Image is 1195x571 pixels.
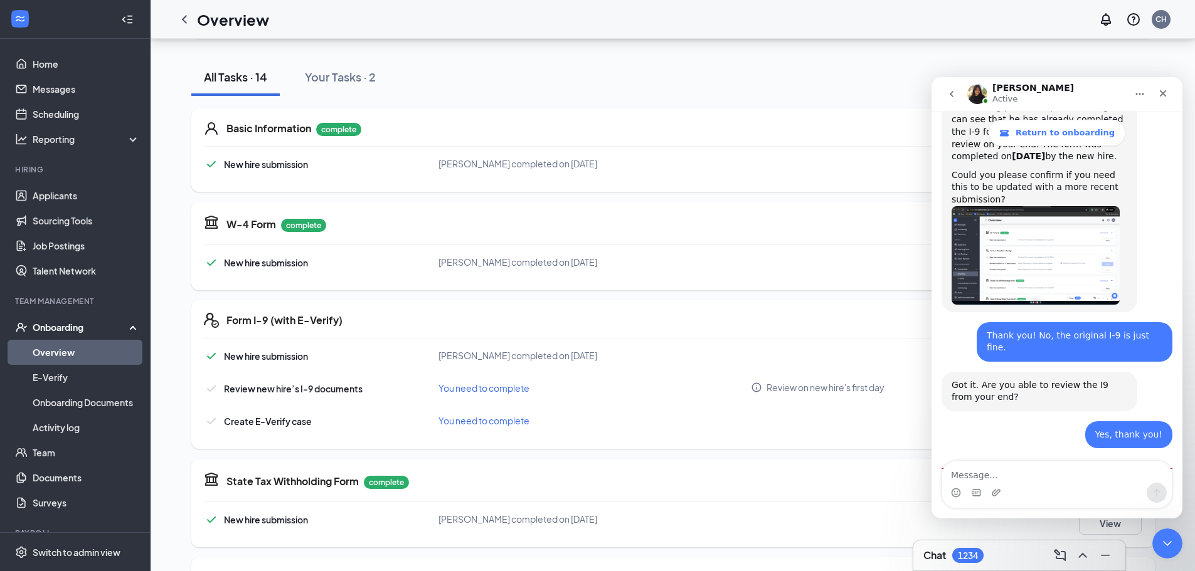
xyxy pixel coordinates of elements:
div: Hiring [15,164,137,175]
span: New hire submission [224,159,308,170]
span: [PERSON_NAME] completed on [DATE] [438,256,597,268]
button: ChevronUp [1073,545,1093,565]
div: Thank you! No, the original I-9 is just fine. [45,245,241,285]
svg: Collapse [121,13,134,26]
svg: TaxGovernmentIcon [204,214,219,229]
span: [PERSON_NAME] completed on [DATE] [438,350,597,361]
span: [PERSON_NAME] completed on [DATE] [438,158,597,169]
a: Team [33,440,140,465]
svg: Analysis [15,133,28,145]
span: [PERSON_NAME] completed on [DATE] [438,513,597,525]
div: Onboarding [33,321,129,333]
div: Chloe says… [10,295,241,344]
span: New hire submission [224,350,308,362]
span: New hire submission [224,257,308,268]
div: Christal says… [10,245,241,295]
svg: QuestionInfo [1126,12,1141,27]
textarea: Message… [11,384,240,406]
div: Got it. Are you able to review the I9 from your end? [20,302,196,327]
div: Team Management [15,296,137,306]
div: All Tasks · 14 [204,69,267,85]
div: Yes, thank you! [154,344,241,372]
p: complete [281,219,326,232]
button: Send a message… [215,406,235,426]
a: Surveys [33,490,140,515]
iframe: Intercom live chat [932,77,1182,518]
svg: Settings [15,546,28,558]
button: Minimize [1095,545,1115,565]
span: Review new hire’s I-9 documents [224,383,363,394]
div: Yes, thank you! [164,352,231,364]
div: Your Tasks · 2 [305,69,376,85]
button: Emoji picker [19,411,29,421]
span: You need to complete [438,415,529,426]
svg: Checkmark [204,512,219,527]
div: Thank you! No, the original I-9 is just fine. [55,253,231,277]
span: New hire submission [224,514,308,525]
a: Onboarding Documents [33,390,140,415]
button: Gif picker [40,411,50,421]
button: View [1079,512,1142,535]
a: Activity log [33,415,140,440]
b: [DATE] [80,74,114,84]
a: Talent Network [33,258,140,283]
button: ComposeMessage [1050,545,1070,565]
span: Review on new hire's first day [767,381,884,394]
a: Sourcing Tools [33,208,140,233]
svg: FormI9EVerifyIcon [204,313,219,328]
p: complete [364,476,409,489]
svg: TaxGovernmentIcon [204,471,219,486]
svg: UserCheck [15,321,28,333]
div: 1234 [958,550,978,561]
svg: WorkstreamLogo [14,13,26,25]
a: Scheduling [33,102,140,127]
iframe: Intercom live chat [1152,528,1182,558]
span: You need to complete [438,382,529,394]
svg: Minimize [1098,548,1113,563]
a: Documents [33,465,140,490]
div: Switch to admin view [33,546,120,558]
div: Christal says… [10,344,241,382]
svg: Notifications [1098,12,1113,27]
svg: ChevronUp [1075,548,1090,563]
a: Overview [33,340,140,365]
div: Got it. Are you able to review the I9 from your end? [10,295,206,334]
h5: Form I-9 (with E-Verify) [226,313,343,327]
h5: Basic Information [226,122,311,135]
svg: ComposeMessage [1053,548,1068,563]
h1: Overview [197,9,269,30]
span: Create E-Verify case [224,416,312,427]
div: Payroll [15,528,137,538]
h3: Chat [923,548,946,562]
a: Job Postings [33,233,140,258]
div: Could you please confirm if you need this to be updated with a more recent submission? [20,92,196,129]
a: Applicants [33,183,140,208]
svg: User [204,121,219,136]
p: complete [316,123,361,136]
svg: Checkmark [204,255,219,270]
svg: Checkmark [204,157,219,172]
a: Home [33,51,140,76]
svg: Checkmark [204,348,219,364]
svg: ChevronLeft [177,12,192,27]
h5: W-4 Form [226,217,276,231]
svg: Checkmark [204,381,219,396]
button: Upload attachment [60,411,70,421]
h5: State Tax Withholding Form [226,474,359,488]
svg: Info [751,382,762,393]
svg: Checkmark [204,414,219,429]
div: Reporting [33,133,141,145]
div: CH [1155,14,1167,24]
a: Messages [33,76,140,102]
a: E-Verify [33,365,140,390]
